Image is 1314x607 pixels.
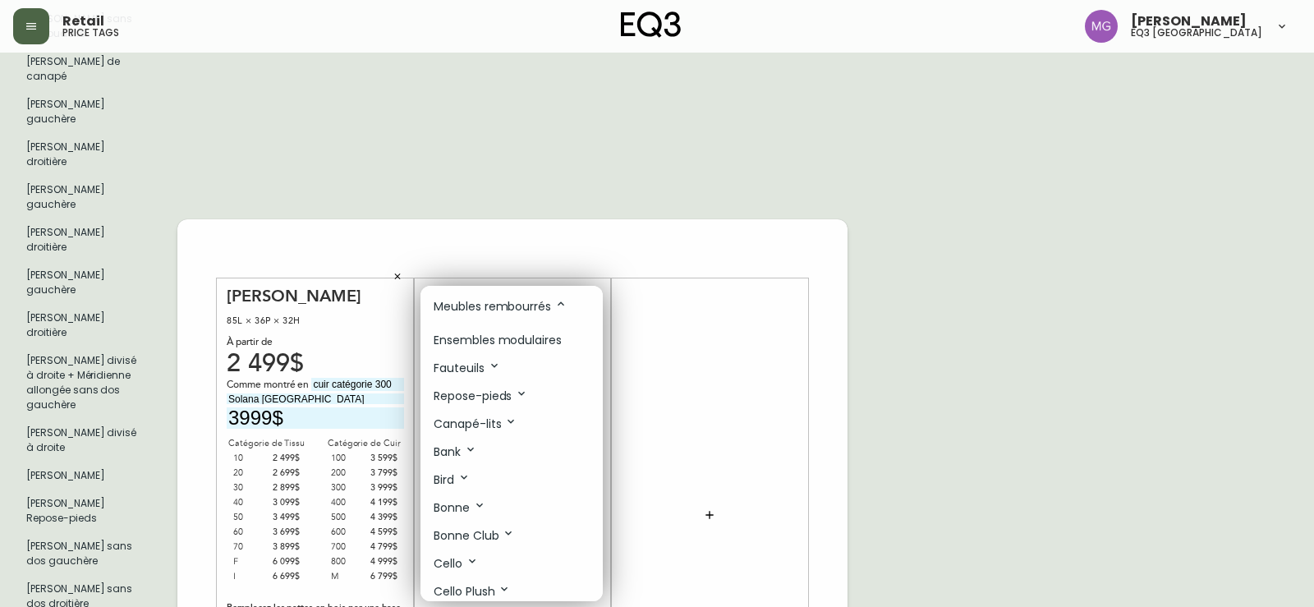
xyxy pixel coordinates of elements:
p: Bird [434,471,471,489]
p: Bank [434,443,477,461]
p: Ensembles modulaires [434,332,562,349]
p: Cello Plush [434,582,511,600]
p: Bonne Club [434,527,515,545]
p: Meubles rembourrés [434,297,567,315]
p: Canapé-lits [434,415,517,433]
p: Repose-pieds [434,387,528,405]
p: Bonne [434,499,486,517]
p: Fauteuils [434,359,501,377]
p: Cello [434,554,479,573]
